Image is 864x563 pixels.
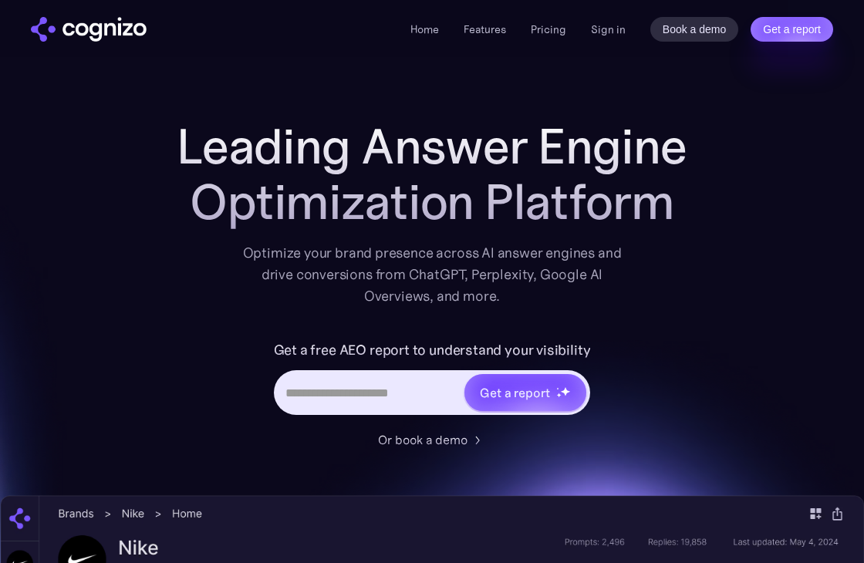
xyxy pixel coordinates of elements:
a: Home [410,22,439,36]
a: Pricing [531,22,566,36]
a: Sign in [591,20,626,39]
img: cognizo logo [31,17,147,42]
h1: Leading Answer Engine Optimization Platform [123,119,741,230]
a: Book a demo [650,17,739,42]
a: Get a reportstarstarstar [463,373,588,413]
img: star [556,387,559,389]
img: star [556,393,562,398]
a: Get a report [751,17,833,42]
a: Or book a demo [378,430,486,449]
div: Or book a demo [378,430,467,449]
a: Features [464,22,506,36]
label: Get a free AEO report to understand your visibility [274,338,591,362]
div: Get a report [480,383,549,402]
form: Hero URL Input Form [274,338,591,423]
div: Optimize your brand presence across AI answer engines and drive conversions from ChatGPT, Perplex... [242,242,622,307]
img: star [560,386,570,396]
a: home [31,17,147,42]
